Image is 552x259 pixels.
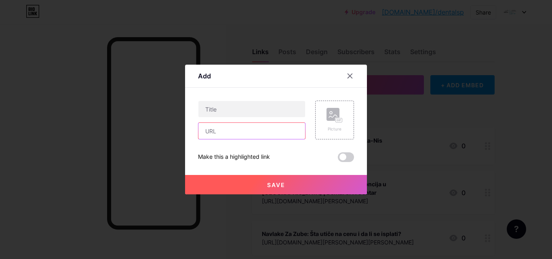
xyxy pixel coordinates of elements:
button: Save [185,175,367,194]
input: URL [198,123,305,139]
div: Make this a highlighted link [198,152,270,162]
span: Save [267,181,285,188]
div: Add [198,71,211,81]
input: Title [198,101,305,117]
div: Picture [327,126,343,132]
